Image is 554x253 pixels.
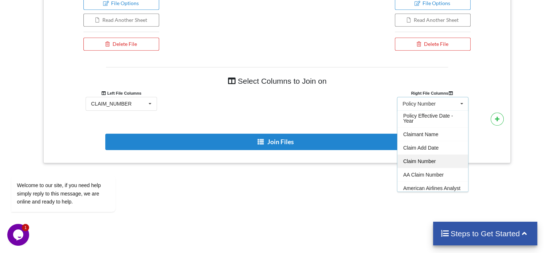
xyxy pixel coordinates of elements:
div: CLAIM_NUMBER [91,101,131,106]
button: Delete File [395,37,471,51]
span: American Airlines Analyst [403,185,460,191]
button: Delete File [83,37,160,51]
iframe: chat widget [7,110,138,220]
span: Claim Add Date [403,145,439,151]
button: Read Another Sheet [83,13,160,27]
iframe: chat widget [7,224,31,246]
button: Read Another Sheet [395,13,471,27]
button: Join Files [105,134,447,150]
span: Claim Number [403,158,436,164]
span: Policy Effective Date - Year [403,113,453,124]
div: Policy Number [402,101,436,106]
h4: Steps to Get Started [440,229,530,238]
b: Right File Columns [411,91,455,95]
b: Left File Columns [101,91,142,95]
span: AA Claim Number [403,172,444,178]
h4: Select Columns to Join on [106,73,448,89]
span: Claimant Name [403,131,438,137]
